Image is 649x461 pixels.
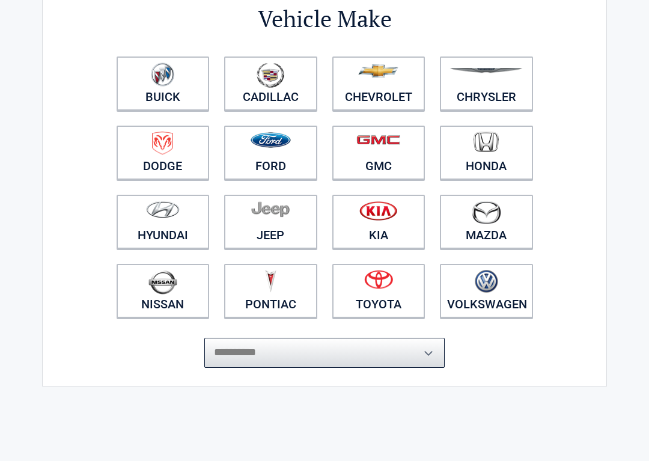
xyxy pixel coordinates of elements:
[364,270,393,289] img: toyota
[332,56,425,111] a: Chevrolet
[148,270,177,295] img: nissan
[251,132,291,148] img: ford
[358,64,398,78] img: chevrolet
[224,195,317,249] a: Jeep
[152,132,173,155] img: dodge
[449,68,523,73] img: chrysler
[117,56,210,111] a: Buick
[151,63,174,87] img: buick
[264,270,276,293] img: pontiac
[109,4,540,34] h2: Vehicle Make
[332,195,425,249] a: Kia
[440,56,533,111] a: Chrysler
[224,126,317,180] a: Ford
[359,201,397,221] img: kia
[332,264,425,318] a: Toyota
[146,201,180,218] img: hyundai
[356,135,400,145] img: gmc
[475,270,498,293] img: volkswagen
[117,195,210,249] a: Hyundai
[224,56,317,111] a: Cadillac
[474,132,499,153] img: honda
[117,264,210,318] a: Nissan
[440,264,533,318] a: Volkswagen
[332,126,425,180] a: GMC
[471,201,501,224] img: mazda
[440,195,533,249] a: Mazda
[251,201,290,218] img: jeep
[117,126,210,180] a: Dodge
[224,264,317,318] a: Pontiac
[257,63,284,88] img: cadillac
[440,126,533,180] a: Honda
